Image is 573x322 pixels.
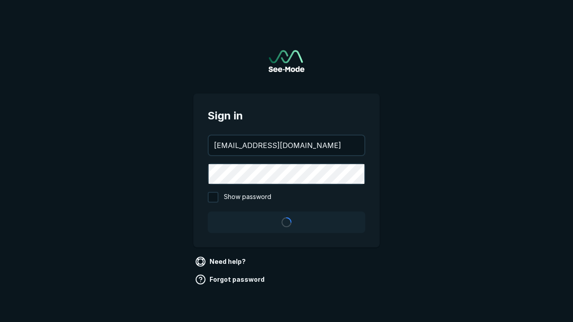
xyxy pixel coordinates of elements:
a: Go to sign in [269,50,304,72]
span: Sign in [208,108,365,124]
a: Need help? [193,254,249,269]
input: your@email.com [209,136,364,155]
img: See-Mode Logo [269,50,304,72]
span: Show password [224,192,271,203]
a: Forgot password [193,272,268,287]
